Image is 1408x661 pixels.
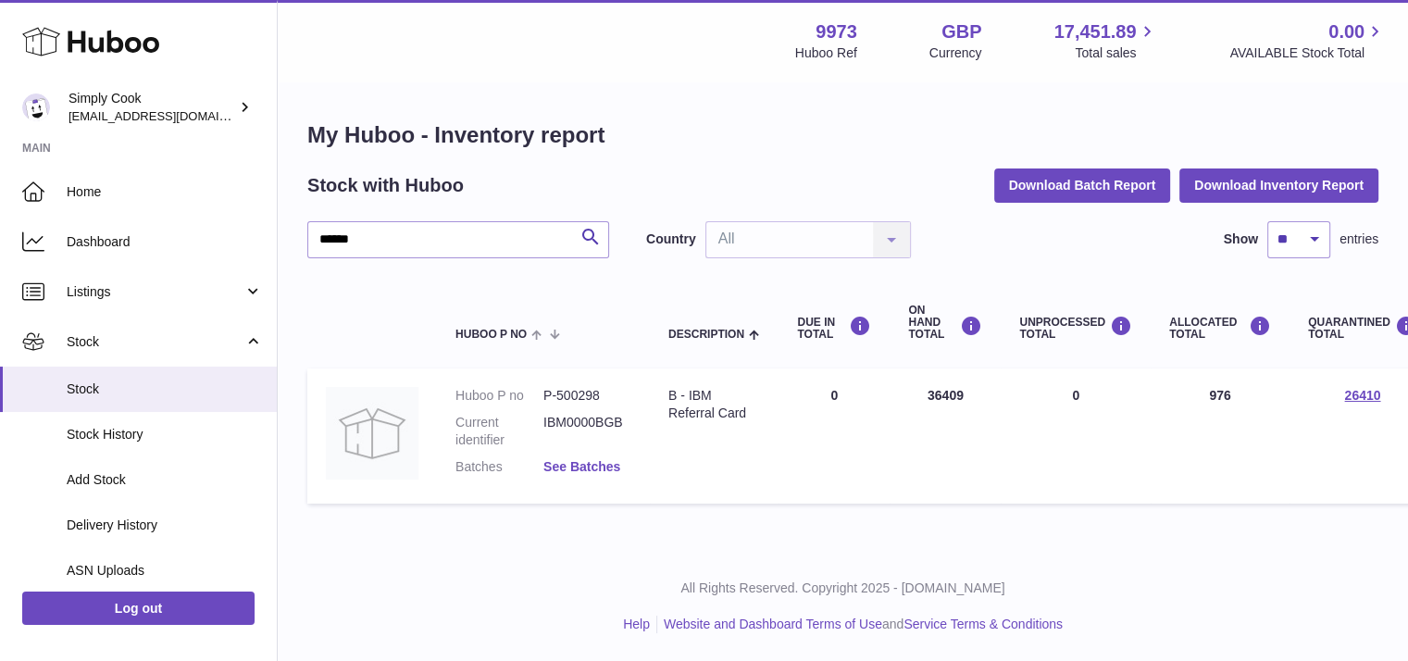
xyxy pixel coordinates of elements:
[67,380,263,398] span: Stock
[307,120,1378,150] h1: My Huboo - Inventory report
[1224,231,1258,248] label: Show
[941,19,981,44] strong: GBP
[69,90,235,125] div: Simply Cook
[816,19,857,44] strong: 9973
[67,233,263,251] span: Dashboard
[1075,44,1157,62] span: Total sales
[890,368,1001,504] td: 36409
[1339,231,1378,248] span: entries
[326,387,418,480] img: product image
[543,414,631,449] dd: IBM0000BGB
[293,580,1393,597] p: All Rights Reserved. Copyright 2025 - [DOMAIN_NAME]
[646,231,696,248] label: Country
[1053,19,1136,44] span: 17,451.89
[67,471,263,489] span: Add Stock
[1229,19,1386,62] a: 0.00 AVAILABLE Stock Total
[1344,388,1380,403] a: 26410
[1151,368,1290,504] td: 976
[795,44,857,62] div: Huboo Ref
[929,44,982,62] div: Currency
[1229,44,1386,62] span: AVAILABLE Stock Total
[67,183,263,201] span: Home
[1328,19,1364,44] span: 0.00
[455,329,527,341] span: Huboo P no
[307,173,464,198] h2: Stock with Huboo
[1053,19,1157,62] a: 17,451.89 Total sales
[67,517,263,534] span: Delivery History
[543,387,631,405] dd: P-500298
[67,283,243,301] span: Listings
[22,94,50,121] img: internalAdmin-9973@internal.huboo.com
[797,316,871,341] div: DUE IN TOTAL
[67,562,263,580] span: ASN Uploads
[903,617,1063,631] a: Service Terms & Conditions
[22,592,255,625] a: Log out
[668,329,744,341] span: Description
[1169,316,1271,341] div: ALLOCATED Total
[668,387,760,422] div: B - IBM Referral Card
[779,368,890,504] td: 0
[908,305,982,342] div: ON HAND Total
[455,458,543,476] dt: Batches
[455,414,543,449] dt: Current identifier
[543,459,620,474] a: See Batches
[664,617,882,631] a: Website and Dashboard Terms of Use
[69,108,272,123] span: [EMAIL_ADDRESS][DOMAIN_NAME]
[994,168,1171,202] button: Download Batch Report
[657,616,1063,633] li: and
[1001,368,1151,504] td: 0
[623,617,650,631] a: Help
[455,387,543,405] dt: Huboo P no
[67,333,243,351] span: Stock
[1179,168,1378,202] button: Download Inventory Report
[1019,316,1132,341] div: UNPROCESSED Total
[67,426,263,443] span: Stock History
